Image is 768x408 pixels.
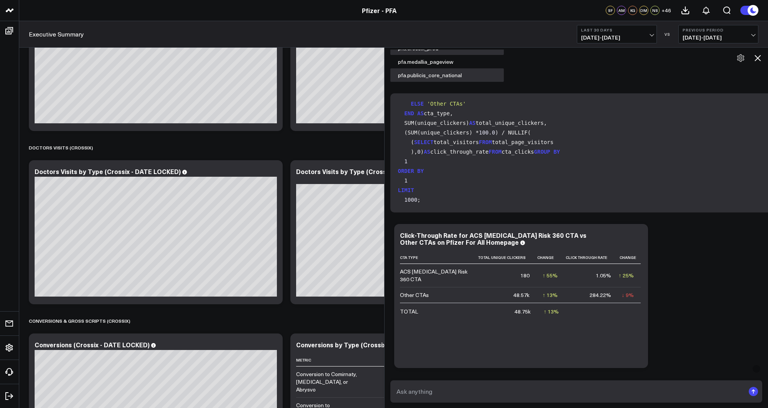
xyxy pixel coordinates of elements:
[590,291,611,299] div: 284.22%
[29,30,84,38] a: Executive Summary
[296,340,437,349] div: Conversions by Type (Crossix - DATE LOCKED)
[661,8,671,13] span: + 46
[404,197,417,203] span: 1000
[400,308,418,315] div: TOTAL
[619,272,634,279] div: ↑ 25%
[581,35,653,41] span: [DATE] - [DATE]
[577,25,657,43] button: Last 30 Days[DATE]-[DATE]
[414,139,434,145] span: SELECT
[400,291,429,299] div: Other CTAs
[29,312,130,330] div: Conversions & Gross Scripts (Crossix)
[513,291,530,299] div: 48.57k
[617,6,626,15] div: AM
[29,139,93,156] div: Doctors Visits (Crossix)
[35,167,181,176] div: Doctors Visits by Type (Crossix - DATE LOCKED)
[661,6,671,15] button: +46
[596,272,611,279] div: 1.05%
[536,251,565,264] th: Change
[417,149,420,155] span: 0
[400,231,586,246] div: Click-Through Rate for ACS [MEDICAL_DATA] Risk 360 CTA vs Other CTAs on Pfizer For All Homepage
[296,354,373,367] th: Metric
[296,167,442,176] div: Doctors Visits by Type (Crossix - DATE LOCKED)
[424,149,430,155] span: AS
[543,272,558,279] div: ↑ 55%
[678,25,758,43] button: Previous Period[DATE]-[DATE]
[35,340,150,349] div: Conversions (Crossix - DATE LOCKED)
[400,268,470,283] div: ACS [MEDICAL_DATA] Risk 360 CTA
[553,149,560,155] span: BY
[398,168,414,174] span: ORDER
[489,149,502,155] span: FROM
[661,32,675,36] div: VS
[650,6,660,15] div: NS
[296,370,366,393] div: Conversion to Comirnaty, [MEDICAL_DATA], or Abrysvo
[622,291,634,299] div: ↓ 9%
[390,68,504,82] div: pfa.publicis_core_national
[683,28,754,32] b: Previous Period
[544,308,559,315] div: ↑ 13%
[390,55,504,68] div: pfa.medallia_pageview
[581,28,653,32] b: Last 30 Days
[628,6,637,15] div: KG
[543,291,558,299] div: ↑ 13%
[479,139,492,145] span: FROM
[477,251,537,264] th: Total Unique Clickers
[515,308,531,315] div: 48.75k
[479,129,495,136] span: 100.0
[404,110,414,116] span: END
[404,158,407,164] span: 1
[400,251,477,264] th: Cta Type
[398,187,414,193] span: LIMIT
[520,272,530,279] div: 180
[362,6,396,15] a: Pfizer - PFA
[534,149,550,155] span: GROUP
[469,120,476,126] span: AS
[411,101,424,107] span: ELSE
[618,251,640,264] th: Change
[639,6,648,15] div: DM
[417,168,424,174] span: BY
[683,35,754,41] span: [DATE] - [DATE]
[417,110,424,116] span: AS
[373,354,537,367] th: Doctor [PERSON_NAME]
[404,177,407,184] span: 1
[606,6,615,15] div: SF
[565,251,618,264] th: Click Through Rate
[427,101,466,107] span: 'Other CTAs'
